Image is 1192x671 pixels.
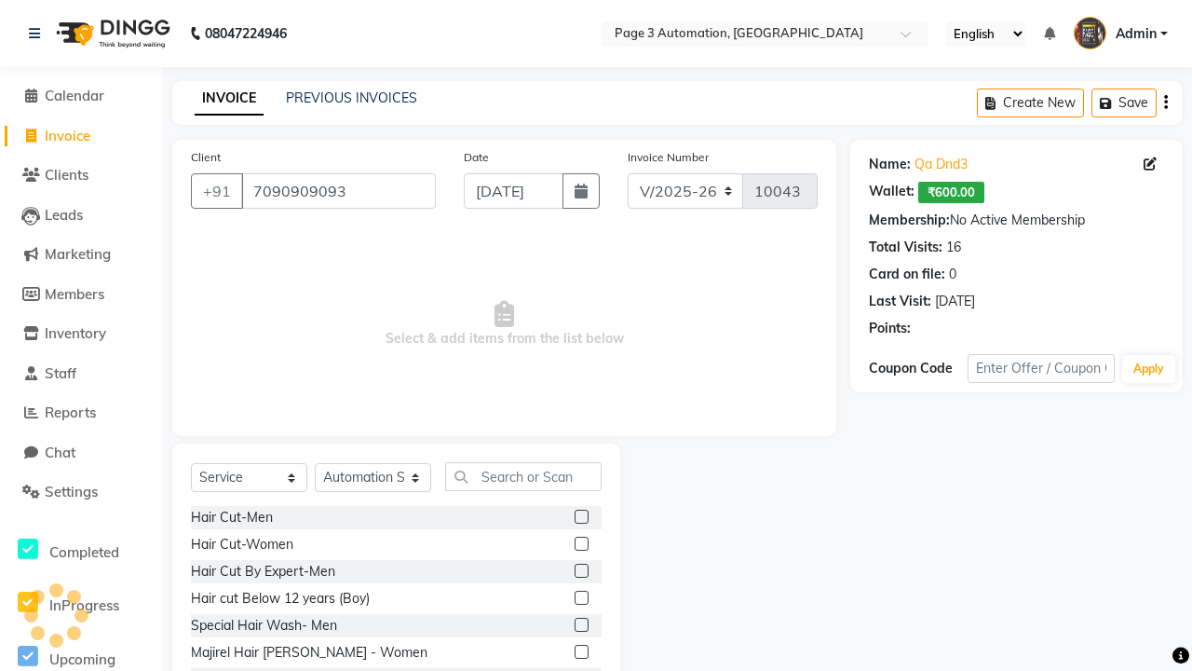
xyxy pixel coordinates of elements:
[191,231,818,418] span: Select & add items from the list below
[195,82,264,116] a: INVOICE
[191,535,293,555] div: Hair Cut-Women
[241,173,436,209] input: Search by Name/Mobile/Email/Code
[191,149,221,166] label: Client
[45,206,83,224] span: Leads
[45,324,106,342] span: Inventory
[45,364,76,382] span: Staff
[45,166,88,184] span: Clients
[5,284,158,306] a: Members
[5,443,158,464] a: Chat
[49,650,115,668] span: Upcoming
[45,285,104,303] span: Members
[918,182,984,203] span: ₹600.00
[5,126,158,147] a: Invoice
[5,244,158,266] a: Marketing
[1122,355,1175,383] button: Apply
[949,265,956,284] div: 0
[445,462,602,491] input: Search or Scan
[914,155,968,174] a: Qa Dnd3
[49,543,119,561] span: Completed
[286,89,417,106] a: PREVIOUS INVOICES
[5,363,158,385] a: Staff
[45,127,90,144] span: Invoice
[628,149,709,166] label: Invoice Number
[191,508,273,527] div: Hair Cut-Men
[47,7,175,60] img: logo
[205,7,287,60] b: 08047224946
[1074,17,1106,49] img: Admin
[5,403,158,424] a: Reports
[1091,89,1157,117] button: Save
[5,86,158,107] a: Calendar
[45,87,104,104] span: Calendar
[869,211,1164,230] div: No Active Membership
[5,165,158,186] a: Clients
[869,359,968,378] div: Coupon Code
[49,596,119,614] span: InProgress
[191,616,337,636] div: Special Hair Wash- Men
[869,155,911,174] div: Name:
[869,319,911,338] div: Points:
[869,211,950,230] div: Membership:
[45,245,111,263] span: Marketing
[1116,24,1157,44] span: Admin
[5,482,158,503] a: Settings
[935,292,975,311] div: [DATE]
[191,589,370,609] div: Hair cut Below 12 years (Boy)
[45,444,75,461] span: Chat
[191,562,335,582] div: Hair Cut By Expert-Men
[45,404,96,421] span: Reports
[869,292,931,311] div: Last Visit:
[45,483,98,500] span: Settings
[946,238,961,257] div: 16
[5,205,158,226] a: Leads
[191,173,243,209] button: +91
[464,149,489,166] label: Date
[5,323,158,345] a: Inventory
[191,643,427,663] div: Majirel Hair [PERSON_NAME] - Women
[869,238,942,257] div: Total Visits:
[869,182,914,203] div: Wallet:
[968,354,1115,383] input: Enter Offer / Coupon Code
[869,265,945,284] div: Card on file:
[977,89,1084,117] button: Create New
